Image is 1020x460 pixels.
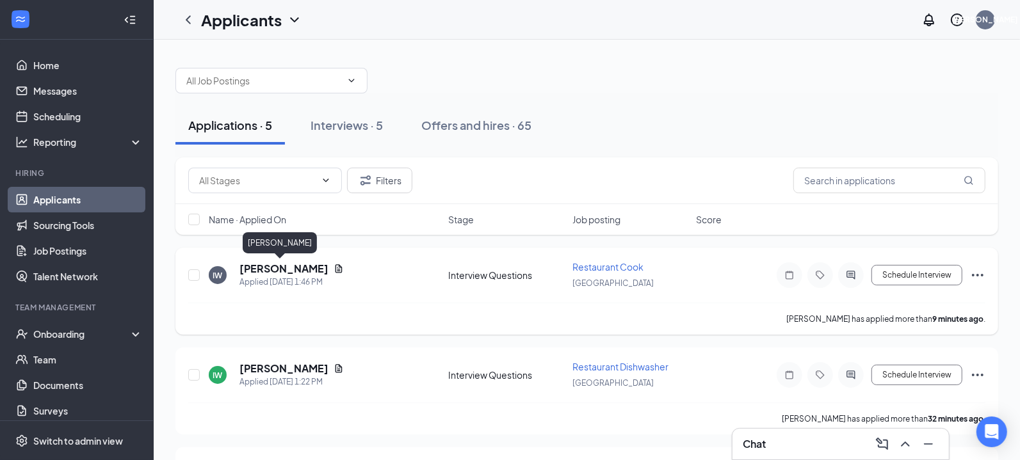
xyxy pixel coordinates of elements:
[782,370,797,380] svg: Note
[895,434,916,454] button: ChevronUp
[696,213,722,226] span: Score
[843,370,859,380] svg: ActiveChat
[421,117,531,133] div: Offers and hires · 65
[449,369,565,381] div: Interview Questions
[898,436,913,452] svg: ChevronUp
[334,363,344,374] svg: Document
[33,212,143,238] a: Sourcing Tools
[33,328,132,340] div: Onboarding
[976,416,1007,447] div: Open Intercom Messenger
[928,414,984,424] b: 32 minutes ago
[950,12,965,28] svg: QuestionInfo
[358,173,373,188] svg: Filter
[921,436,936,452] svg: Minimize
[872,434,893,454] button: ComposeMessage
[33,347,143,372] a: Team
[932,314,984,324] b: 9 minutes ago
[813,270,828,280] svg: Tag
[239,361,328,376] h5: [PERSON_NAME]
[786,313,985,324] p: [PERSON_NAME] has applied more than .
[243,232,317,253] div: [PERSON_NAME]
[188,117,272,133] div: Applications · 5
[239,276,344,289] div: Applied [DATE] 1:46 PM
[14,13,27,26] svg: WorkstreamLogo
[124,13,136,26] svg: Collapse
[311,117,383,133] div: Interviews · 5
[782,270,797,280] svg: Note
[449,213,474,226] span: Stage
[33,372,143,398] a: Documents
[572,261,644,273] span: Restaurant Cook
[209,213,286,226] span: Name · Applied On
[871,365,962,385] button: Schedule Interview
[572,361,668,372] span: Restaurant Dishwasher
[964,175,974,186] svg: MagnifyingGlass
[970,267,985,283] svg: Ellipses
[875,436,890,452] svg: ComposeMessage
[213,270,223,281] div: IW
[239,262,328,276] h5: [PERSON_NAME]
[33,187,143,212] a: Applicants
[15,302,140,313] div: Team Management
[33,238,143,264] a: Job Postings
[743,437,766,451] h3: Chat
[918,434,939,454] button: Minimize
[793,168,985,193] input: Search in applications
[15,168,140,178] div: Hiring
[449,269,565,282] div: Interview Questions
[321,175,331,186] svg: ChevronDown
[953,14,1019,25] div: [PERSON_NAME]
[15,328,28,340] svg: UserCheck
[181,12,196,28] svg: ChevronLeft
[334,264,344,274] svg: Document
[33,398,143,424] a: Surveys
[15,136,28,148] svg: Analysis
[33,52,143,78] a: Home
[15,434,28,447] svg: Settings
[572,378,654,388] span: [GEOGRAPHIC_DATA]
[871,265,962,285] button: Schedule Interview
[33,434,123,447] div: Switch to admin view
[201,9,282,31] h1: Applicants
[199,173,316,187] input: All Stages
[813,370,828,380] svg: Tag
[843,270,859,280] svg: ActiveChat
[239,376,344,388] div: Applied [DATE] 1:22 PM
[572,213,620,226] span: Job posting
[186,74,341,88] input: All Job Postings
[782,413,985,424] p: [PERSON_NAME] has applied more than .
[347,168,412,193] button: Filter Filters
[33,78,143,104] a: Messages
[33,136,143,148] div: Reporting
[33,104,143,129] a: Scheduling
[33,264,143,289] a: Talent Network
[346,75,357,86] svg: ChevronDown
[572,278,654,288] span: [GEOGRAPHIC_DATA]
[213,370,223,381] div: IW
[921,12,937,28] svg: Notifications
[970,367,985,383] svg: Ellipses
[287,12,302,28] svg: ChevronDown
